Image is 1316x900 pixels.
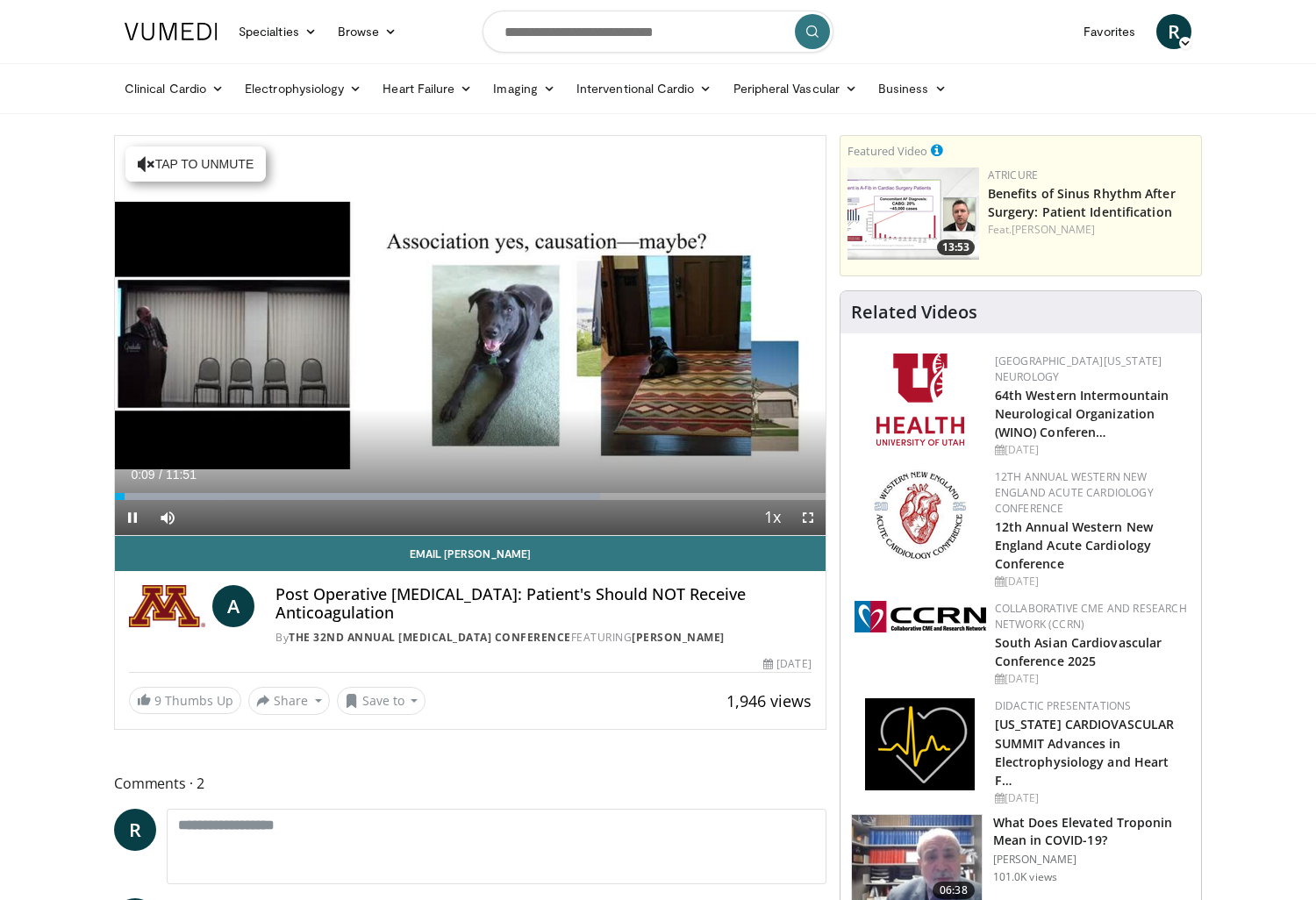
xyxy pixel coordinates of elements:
h4: Related Videos [851,302,977,323]
a: 13:53 [848,168,979,260]
h3: What Does Elevated Troponin Mean in COVID-19? [993,814,1191,849]
a: Clinical Cardio [114,71,234,106]
a: Interventional Cardio [566,71,723,106]
span: 0:09 [131,468,154,482]
button: Fullscreen [790,500,826,535]
span: / [159,468,162,482]
a: [US_STATE] CARDIOVASCULAR SUMMIT Advances in Electrophysiology and Heart F… [995,716,1175,788]
div: [DATE] [995,574,1187,589]
div: Progress Bar [115,493,826,500]
a: 64th Western Intermountain Neurological Organization (WINO) Conferen… [995,387,1169,440]
div: [DATE] [995,671,1187,687]
a: 12th Annual Western New England Acute Cardiology Conference [995,518,1153,572]
span: 9 [154,692,161,709]
a: [GEOGRAPHIC_DATA][US_STATE] Neurology [995,354,1162,384]
a: [PERSON_NAME] [632,630,725,645]
a: Browse [327,14,408,49]
a: Benefits of Sinus Rhythm After Surgery: Patient Identification [988,185,1176,220]
img: The 32nd Annual Cardiac Arrhythmias Conference [129,585,205,627]
span: 11:51 [166,468,197,482]
a: 12th Annual Western New England Acute Cardiology Conference [995,469,1154,516]
a: A [212,585,254,627]
a: Favorites [1073,14,1146,49]
a: 9 Thumbs Up [129,687,241,714]
a: Business [868,71,957,106]
div: By FEATURING [275,630,811,646]
img: 1860aa7a-ba06-47e3-81a4-3dc728c2b4cf.png.150x105_q85_autocrop_double_scale_upscale_version-0.2.png [865,698,975,790]
a: Specialties [228,14,327,49]
button: Share [248,687,330,715]
p: [PERSON_NAME] [993,853,1191,867]
div: [DATE] [763,656,811,672]
div: [DATE] [995,442,1187,458]
img: VuMedi Logo [125,23,218,40]
img: a04ee3ba-8487-4636-b0fb-5e8d268f3737.png.150x105_q85_autocrop_double_scale_upscale_version-0.2.png [855,601,986,632]
div: Feat. [988,222,1194,238]
a: Peripheral Vascular [723,71,868,106]
small: Featured Video [848,143,927,159]
img: 0954f259-7907-4053-a817-32a96463ecc8.png.150x105_q85_autocrop_double_scale_upscale_version-0.2.png [871,469,969,561]
span: Comments 2 [114,772,826,795]
span: 13:53 [937,239,975,255]
input: Search topics, interventions [483,11,833,53]
a: Heart Failure [372,71,483,106]
button: Save to [337,687,426,715]
a: Imaging [483,71,566,106]
img: 982c273f-2ee1-4c72-ac31-fa6e97b745f7.png.150x105_q85_crop-smart_upscale.png [848,168,979,260]
a: Collaborative CME and Research Network (CCRN) [995,601,1187,632]
a: The 32nd Annual [MEDICAL_DATA] Conference [289,630,571,645]
a: Electrophysiology [234,71,372,106]
button: Mute [150,500,185,535]
button: Playback Rate [755,500,790,535]
a: [PERSON_NAME] [1012,222,1095,237]
div: [DATE] [995,790,1187,806]
p: 101.0K views [993,870,1057,884]
a: AtriCure [988,168,1038,182]
button: Tap to unmute [125,146,266,182]
a: R [114,809,156,851]
button: Pause [115,500,150,535]
a: Email [PERSON_NAME] [115,536,826,571]
span: 06:38 [933,882,975,899]
h4: Post Operative [MEDICAL_DATA]: Patient's Should NOT Receive Anticoagulation [275,585,811,623]
video-js: Video Player [115,136,826,536]
img: f6362829-b0a3-407d-a044-59546adfd345.png.150x105_q85_autocrop_double_scale_upscale_version-0.2.png [876,354,964,446]
a: South Asian Cardiovascular Conference 2025 [995,634,1162,669]
div: Didactic Presentations [995,698,1187,714]
span: 1,946 views [726,690,812,711]
a: R [1156,14,1191,49]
